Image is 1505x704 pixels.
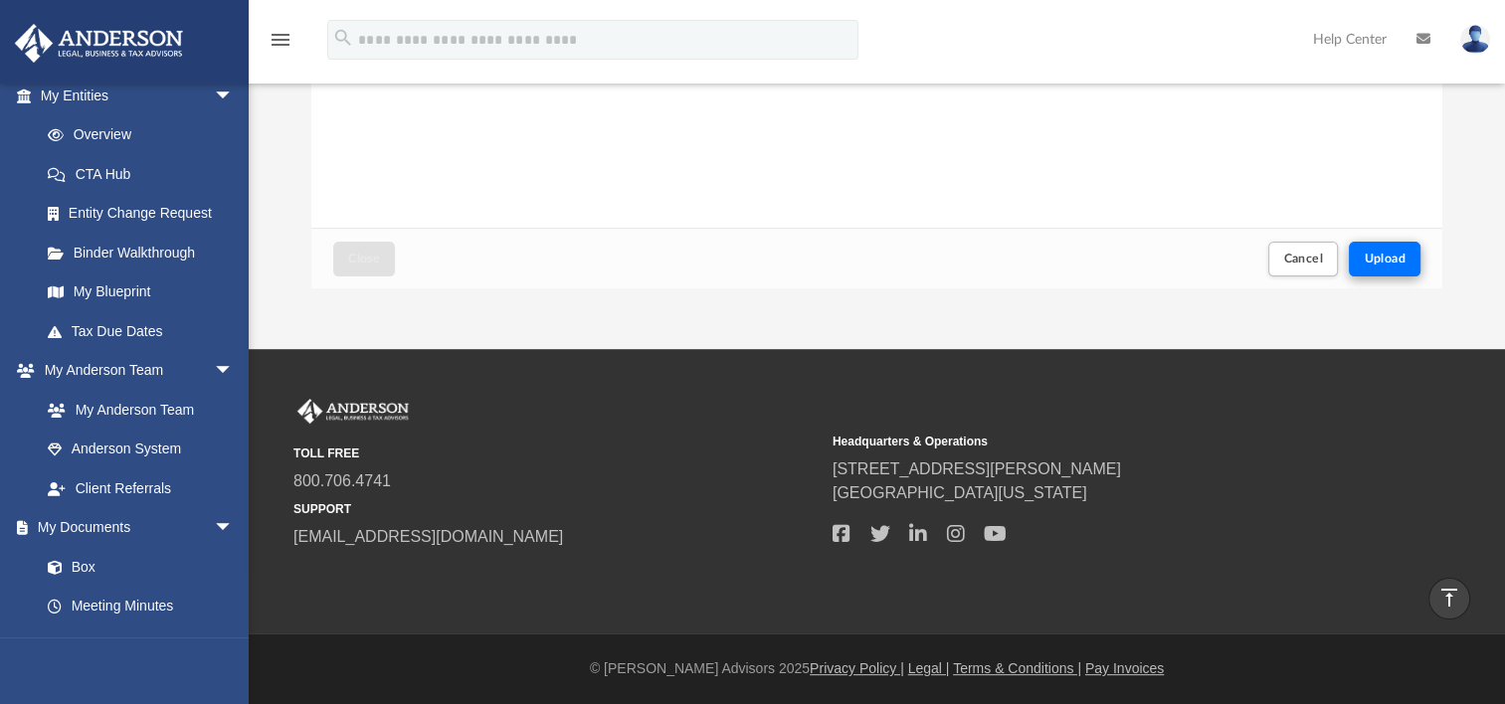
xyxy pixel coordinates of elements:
a: My Documentsarrow_drop_down [14,508,254,548]
a: 800.706.4741 [293,472,391,489]
a: My Anderson Team [28,390,244,430]
a: Client Referrals [28,468,254,508]
a: [STREET_ADDRESS][PERSON_NAME] [833,460,1121,477]
a: Forms Library [28,625,244,665]
a: Anderson System [28,430,254,469]
a: Box [28,547,244,587]
a: Overview [28,115,264,155]
a: Meeting Minutes [28,587,254,626]
img: Anderson Advisors Platinum Portal [293,399,413,425]
small: Headquarters & Operations [833,433,1358,450]
i: menu [269,28,292,52]
span: arrow_drop_down [214,508,254,549]
span: Upload [1364,253,1406,264]
a: My Entitiesarrow_drop_down [14,76,264,115]
a: menu [269,38,292,52]
img: User Pic [1460,25,1490,54]
a: [GEOGRAPHIC_DATA][US_STATE] [833,484,1087,501]
small: TOLL FREE [293,444,819,462]
a: Pay Invoices [1085,660,1164,676]
a: Terms & Conditions | [953,660,1081,676]
a: Tax Due Dates [28,311,264,351]
a: My Blueprint [28,272,254,312]
i: search [332,27,354,49]
span: arrow_drop_down [214,76,254,116]
img: Anderson Advisors Platinum Portal [9,24,189,63]
a: Binder Walkthrough [28,233,264,272]
small: SUPPORT [293,500,819,518]
div: © [PERSON_NAME] Advisors 2025 [249,658,1505,679]
a: [EMAIL_ADDRESS][DOMAIN_NAME] [293,528,563,545]
a: Privacy Policy | [810,660,904,676]
button: Close [333,242,395,276]
button: Upload [1349,242,1420,276]
a: vertical_align_top [1428,578,1470,619]
a: CTA Hub [28,154,264,194]
a: Entity Change Request [28,194,264,234]
button: Cancel [1268,242,1338,276]
span: arrow_drop_down [214,351,254,392]
i: vertical_align_top [1437,586,1461,610]
a: My Anderson Teamarrow_drop_down [14,351,254,391]
span: Cancel [1283,253,1323,264]
a: Legal | [908,660,950,676]
span: Close [348,253,380,264]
